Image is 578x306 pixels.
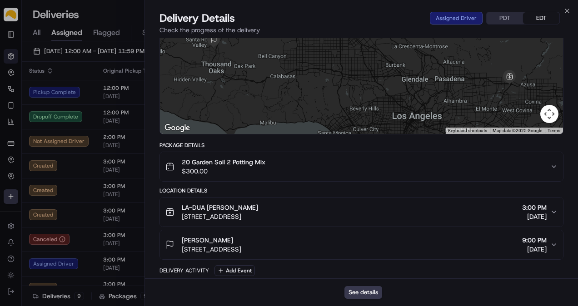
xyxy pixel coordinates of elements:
[9,156,24,171] img: Abdus Syed
[182,236,233,245] span: [PERSON_NAME]
[344,286,382,299] button: See details
[9,36,165,50] p: Welcome 👋
[18,202,70,212] span: Knowledge Base
[77,203,84,211] div: 💻
[159,142,563,149] div: Package Details
[159,11,235,25] span: Delivery Details
[86,202,146,212] span: API Documentation
[41,95,125,103] div: We're available if you need us!
[159,187,563,194] div: Location Details
[28,165,74,172] span: [PERSON_NAME]
[522,212,547,221] span: [DATE]
[522,245,547,254] span: [DATE]
[9,118,61,125] div: Past conversations
[522,236,547,245] span: 9:00 PM
[28,140,74,148] span: [PERSON_NAME]
[162,122,192,134] img: Google
[540,105,558,123] button: Map camera controls
[160,197,563,227] button: LA-DUA [PERSON_NAME][STREET_ADDRESS]3:00 PM[DATE]
[154,89,165,100] button: Start new chat
[522,203,547,212] span: 3:00 PM
[41,86,149,95] div: Start new chat
[64,224,110,232] a: Powered byPylon
[160,230,563,259] button: [PERSON_NAME][STREET_ADDRESS]9:00 PM[DATE]
[214,265,255,276] button: Add Event
[162,122,192,134] a: Open this area in Google Maps (opens a new window)
[548,128,560,133] a: Terms (opens in new tab)
[9,203,16,211] div: 📗
[182,245,241,254] span: [STREET_ADDRESS]
[9,132,24,146] img: Abdus Syed
[75,165,79,172] span: •
[160,152,563,181] button: 20 Garden Soil 2 Potting Mix$300.00
[90,225,110,232] span: Pylon
[182,212,258,221] span: [STREET_ADDRESS]
[141,116,165,127] button: See all
[9,86,25,103] img: 1736555255976-a54dd68f-1ca7-489b-9aae-adbdc363a1c4
[19,86,35,103] img: 8571987876998_91fb9ceb93ad5c398215_72.jpg
[487,12,523,24] button: PDT
[73,199,149,215] a: 💻API Documentation
[9,9,27,27] img: Nash
[182,167,265,176] span: $300.00
[493,128,542,133] span: Map data ©2025 Google
[24,58,164,68] input: Got a question? Start typing here...
[80,140,99,148] span: [DATE]
[80,165,99,172] span: [DATE]
[159,267,209,274] div: Delivery Activity
[5,199,73,215] a: 📗Knowledge Base
[182,203,258,212] span: LA-DUA [PERSON_NAME]
[448,128,487,134] button: Keyboard shortcuts
[75,140,79,148] span: •
[159,25,563,35] p: Check the progress of the delivery
[182,158,265,167] span: 20 Garden Soil 2 Potting Mix
[523,12,559,24] button: EDT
